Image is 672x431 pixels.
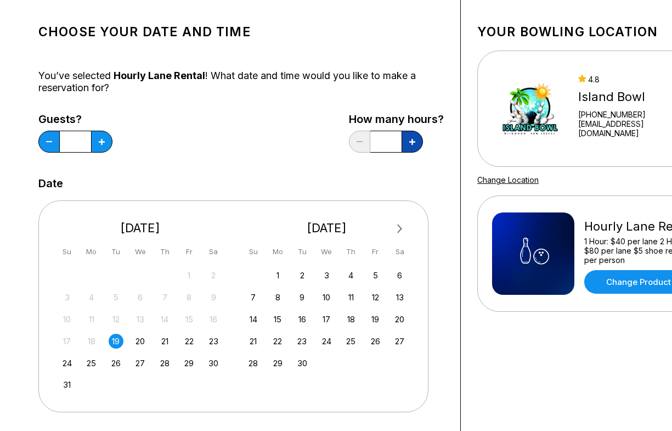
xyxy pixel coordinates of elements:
[157,290,172,305] div: Not available Thursday, August 7th, 2025
[368,268,383,283] div: Choose Friday, September 5th, 2025
[392,290,407,305] div: Choose Saturday, September 13th, 2025
[270,356,285,371] div: Choose Monday, September 29th, 2025
[60,312,75,327] div: Not available Sunday, August 10th, 2025
[60,356,75,371] div: Choose Sunday, August 24th, 2025
[319,244,334,259] div: We
[392,244,407,259] div: Sa
[84,244,99,259] div: Mo
[182,268,196,283] div: Not available Friday, August 1st, 2025
[157,334,172,349] div: Choose Thursday, August 21st, 2025
[84,290,99,305] div: Not available Monday, August 4th, 2025
[392,334,407,349] div: Choose Saturday, September 27th, 2025
[270,244,285,259] div: Mo
[319,268,334,283] div: Choose Wednesday, September 3rd, 2025
[60,244,75,259] div: Su
[246,312,261,327] div: Choose Sunday, September 14th, 2025
[157,244,172,259] div: Th
[38,113,112,125] label: Guests?
[295,356,309,371] div: Choose Tuesday, September 30th, 2025
[295,334,309,349] div: Choose Tuesday, September 23rd, 2025
[84,312,99,327] div: Not available Monday, August 11th, 2025
[368,312,383,327] div: Choose Friday, September 19th, 2025
[133,312,148,327] div: Not available Wednesday, August 13th, 2025
[38,177,63,189] label: Date
[343,244,358,259] div: Th
[343,268,358,283] div: Choose Thursday, September 4th, 2025
[295,312,309,327] div: Choose Tuesday, September 16th, 2025
[206,356,221,371] div: Choose Saturday, August 30th, 2025
[109,312,123,327] div: Not available Tuesday, August 12th, 2025
[242,221,412,236] div: [DATE]
[84,334,99,349] div: Not available Monday, August 18th, 2025
[182,312,196,327] div: Not available Friday, August 15th, 2025
[246,290,261,305] div: Choose Sunday, September 7th, 2025
[55,221,225,236] div: [DATE]
[343,334,358,349] div: Choose Thursday, September 25th, 2025
[246,244,261,259] div: Su
[133,244,148,259] div: We
[295,268,309,283] div: Choose Tuesday, September 2nd, 2025
[182,334,196,349] div: Choose Friday, August 22nd, 2025
[368,334,383,349] div: Choose Friday, September 26th, 2025
[60,334,75,349] div: Not available Sunday, August 17th, 2025
[157,356,172,371] div: Choose Thursday, August 28th, 2025
[343,290,358,305] div: Choose Thursday, September 11th, 2025
[270,312,285,327] div: Choose Monday, September 15th, 2025
[206,334,221,349] div: Choose Saturday, August 23rd, 2025
[206,244,221,259] div: Sa
[133,356,148,371] div: Choose Wednesday, August 27th, 2025
[38,24,444,40] h1: Choose your Date and time
[319,312,334,327] div: Choose Wednesday, September 17th, 2025
[270,334,285,349] div: Choose Monday, September 22nd, 2025
[157,312,172,327] div: Not available Thursday, August 14th, 2025
[182,244,196,259] div: Fr
[133,334,148,349] div: Choose Wednesday, August 20th, 2025
[295,290,309,305] div: Choose Tuesday, September 9th, 2025
[245,267,409,371] div: month 2025-09
[392,312,407,327] div: Choose Saturday, September 20th, 2025
[492,212,574,295] img: Hourly Lane Rental
[38,70,444,94] div: You’ve selected ! What date and time would you like to make a reservation for?
[349,113,444,125] label: How many hours?
[392,268,407,283] div: Choose Saturday, September 6th, 2025
[109,290,123,305] div: Not available Tuesday, August 5th, 2025
[319,290,334,305] div: Choose Wednesday, September 10th, 2025
[60,290,75,305] div: Not available Sunday, August 3rd, 2025
[109,244,123,259] div: Tu
[60,377,75,392] div: Choose Sunday, August 31st, 2025
[206,268,221,283] div: Not available Saturday, August 2nd, 2025
[109,356,123,371] div: Choose Tuesday, August 26th, 2025
[391,220,409,238] button: Next Month
[270,290,285,305] div: Choose Monday, September 8th, 2025
[270,268,285,283] div: Choose Monday, September 1st, 2025
[109,334,123,349] div: Choose Tuesday, August 19th, 2025
[58,267,223,393] div: month 2025-08
[114,70,205,81] span: Hourly Lane Rental
[492,68,568,150] img: Island Bowl
[246,356,261,371] div: Choose Sunday, September 28th, 2025
[206,290,221,305] div: Not available Saturday, August 9th, 2025
[206,312,221,327] div: Not available Saturday, August 16th, 2025
[246,334,261,349] div: Choose Sunday, September 21st, 2025
[319,334,334,349] div: Choose Wednesday, September 24th, 2025
[477,175,539,184] a: Change Location
[182,356,196,371] div: Choose Friday, August 29th, 2025
[368,244,383,259] div: Fr
[368,290,383,305] div: Choose Friday, September 12th, 2025
[182,290,196,305] div: Not available Friday, August 8th, 2025
[133,290,148,305] div: Not available Wednesday, August 6th, 2025
[343,312,358,327] div: Choose Thursday, September 18th, 2025
[295,244,309,259] div: Tu
[84,356,99,371] div: Choose Monday, August 25th, 2025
